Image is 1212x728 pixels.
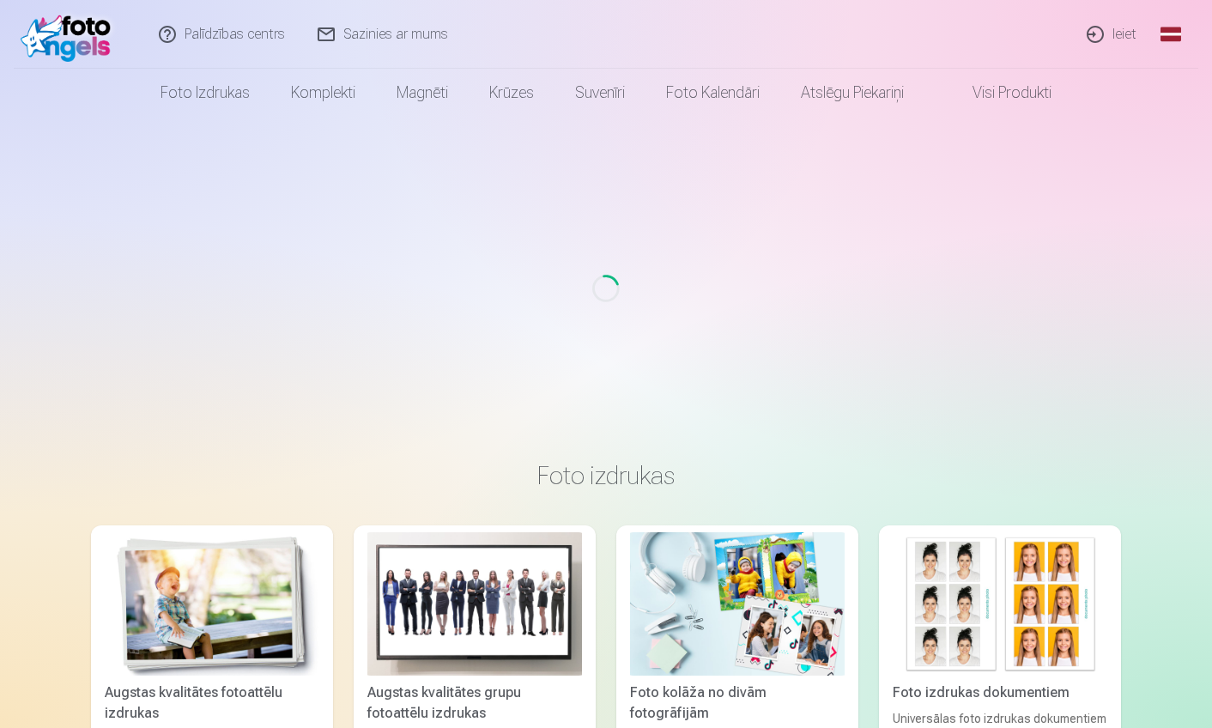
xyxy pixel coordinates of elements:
[140,69,270,117] a: Foto izdrukas
[270,69,376,117] a: Komplekti
[376,69,469,117] a: Magnēti
[98,682,326,724] div: Augstas kvalitātes fotoattēlu izdrukas
[623,682,851,724] div: Foto kolāža no divām fotogrāfijām
[645,69,780,117] a: Foto kalendāri
[554,69,645,117] a: Suvenīri
[630,532,845,676] img: Foto kolāža no divām fotogrāfijām
[105,532,319,676] img: Augstas kvalitātes fotoattēlu izdrukas
[886,682,1114,703] div: Foto izdrukas dokumentiem
[105,460,1107,491] h3: Foto izdrukas
[21,7,119,62] img: /fa1
[469,69,554,117] a: Krūzes
[924,69,1072,117] a: Visi produkti
[893,532,1107,676] img: Foto izdrukas dokumentiem
[780,69,924,117] a: Atslēgu piekariņi
[367,532,582,676] img: Augstas kvalitātes grupu fotoattēlu izdrukas
[361,682,589,724] div: Augstas kvalitātes grupu fotoattēlu izdrukas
